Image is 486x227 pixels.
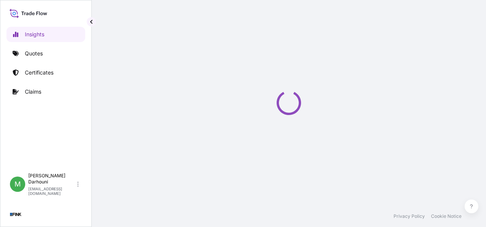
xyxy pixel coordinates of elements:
[25,69,53,76] p: Certificates
[10,208,22,221] img: organization-logo
[6,65,85,80] a: Certificates
[15,180,21,188] span: M
[25,88,41,96] p: Claims
[6,84,85,99] a: Claims
[28,173,76,185] p: [PERSON_NAME] Darhouni
[394,213,425,219] a: Privacy Policy
[25,31,44,38] p: Insights
[6,27,85,42] a: Insights
[431,213,462,219] a: Cookie Notice
[28,186,76,196] p: [EMAIL_ADDRESS][DOMAIN_NAME]
[6,46,85,61] a: Quotes
[25,50,43,57] p: Quotes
